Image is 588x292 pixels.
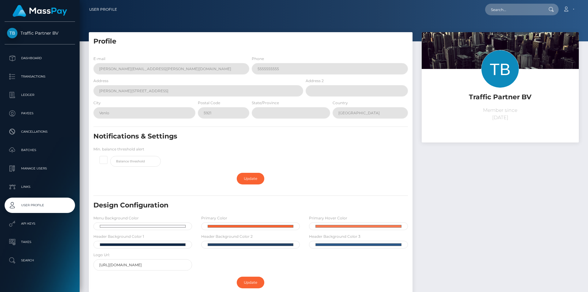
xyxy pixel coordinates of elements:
img: MassPay Logo [13,5,67,17]
a: Update [237,173,264,184]
label: Header Background Color 2 [201,234,253,239]
a: Links [5,179,75,195]
a: Ledger [5,87,75,103]
a: User Profile [5,198,75,213]
label: E-mail [93,56,105,62]
label: Phone [252,56,264,62]
h5: Notifications & Settings [93,132,357,141]
label: Header Background Color 3 [309,234,360,239]
h5: Design Configuration [93,201,357,210]
p: Batches [7,146,73,155]
label: Logo Url: [93,252,110,258]
span: Traffic Partner BV [5,30,75,36]
a: Taxes [5,234,75,250]
p: User Profile [7,201,73,210]
p: Member since [DATE] [426,107,574,121]
label: Min. balance threshold alert [93,146,144,152]
h5: Profile [93,37,408,46]
p: Links [7,182,73,192]
p: Taxes [7,237,73,247]
p: Search [7,256,73,265]
a: Payees [5,106,75,121]
label: Address [93,78,108,84]
label: Header Background Color 1 [93,234,144,239]
a: Search [5,253,75,268]
img: Traffic Partner BV [7,28,17,38]
label: Primary Hover Color [309,215,347,221]
p: Ledger [7,90,73,100]
a: User Profile [89,3,117,16]
h5: Traffic Partner BV [426,93,574,102]
a: Batches [5,142,75,158]
label: Primary Color [201,215,227,221]
label: Menu Background Color [93,215,139,221]
a: API Keys [5,216,75,231]
a: Manage Users [5,161,75,176]
p: API Keys [7,219,73,228]
a: Transactions [5,69,75,84]
a: Update [237,277,264,288]
label: Country [333,100,348,106]
p: Payees [7,109,73,118]
img: ... [422,32,579,137]
p: Cancellations [7,127,73,136]
a: Dashboard [5,51,75,66]
label: Postal Code [198,100,220,106]
a: Cancellations [5,124,75,139]
label: City [93,100,101,106]
p: Transactions [7,72,73,81]
label: State/Province [252,100,279,106]
label: Address 2 [306,78,324,84]
p: Manage Users [7,164,73,173]
input: Search... [485,4,543,15]
p: Dashboard [7,54,73,63]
